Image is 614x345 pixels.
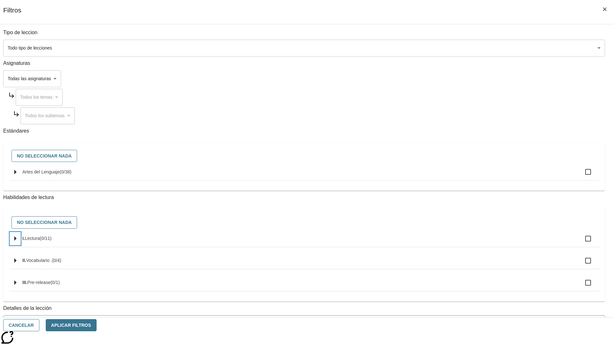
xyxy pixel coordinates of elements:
[52,258,61,263] span: 0 estándares seleccionados/4 estándares en grupo
[40,236,51,241] span: 0 estándares seleccionados/11 estándares en grupo
[26,258,52,263] span: Vocabulario .
[46,319,97,332] button: Aplicar Filtros
[3,127,605,135] p: Estándares
[3,40,605,57] div: Seleccione un tipo de lección
[8,148,600,164] div: Seleccione estándares
[3,194,605,201] p: Habilidades de lectura
[20,107,75,124] div: Seleccione una Asignatura
[3,305,605,312] p: Detalles de la lección
[3,319,39,332] button: Cancelar
[22,280,28,285] span: III.
[22,169,60,174] span: Artes del Lenguaje
[12,216,77,229] button: No seleccionar nada
[12,150,77,162] button: No seleccionar nada
[60,169,72,174] span: 0 estándares seleccionados/38 estándares en grupo
[4,316,605,329] div: La Actividad cubre los factores a considerar para el ajuste automático del lexile
[28,280,51,285] span: Pre-release
[22,258,26,263] span: II.
[598,3,611,16] button: Cerrar los filtros del Menú lateral
[51,280,60,285] span: 0 estándares seleccionados/1 estándares en grupo
[10,164,600,186] ul: Seleccione estándares
[3,70,61,87] div: Seleccione una Asignatura
[3,29,605,36] p: Tipo de leccion
[8,215,600,230] div: Seleccione habilidades
[3,60,605,67] p: Asignaturas
[3,6,21,24] h1: Filtros
[22,236,25,241] span: I.
[16,89,63,106] div: Seleccione una Asignatura
[25,236,40,241] span: Lectura
[10,230,600,296] ul: Seleccione habilidades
